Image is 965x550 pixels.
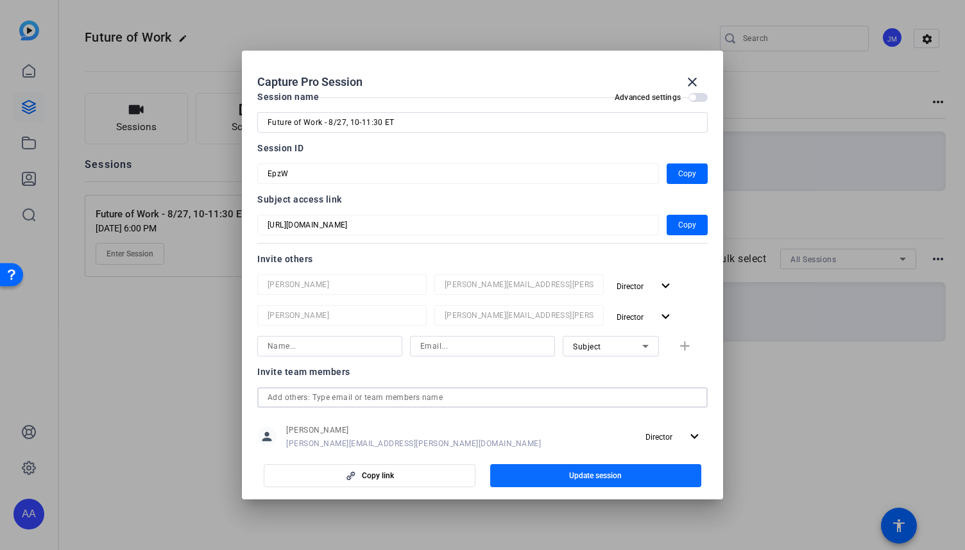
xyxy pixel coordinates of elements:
input: Name... [268,277,416,292]
mat-icon: close [685,74,700,90]
div: Subject access link [257,192,708,207]
button: Director [611,274,679,297]
span: Copy [678,166,696,181]
button: Director [640,425,708,448]
input: Add others: Type email or team members name [268,390,697,405]
span: Director [617,282,644,291]
span: [PERSON_NAME] [286,425,541,435]
button: Copy link [264,464,475,487]
input: Enter Session Name [268,115,697,130]
input: Session OTP [268,217,649,233]
input: Email... [445,277,594,292]
span: Copy [678,217,696,233]
input: Session OTP [268,166,649,181]
input: Email... [445,308,594,323]
input: Name... [268,308,416,323]
div: Session ID [257,140,708,156]
mat-icon: expand_more [658,278,674,294]
span: Update session [569,471,622,481]
mat-icon: person [257,427,277,446]
button: Update session [490,464,702,487]
input: Email... [420,338,545,354]
h2: Advanced settings [615,92,681,103]
div: Capture Pro Session [257,67,708,97]
span: Director [617,313,644,322]
span: Subject [573,342,601,351]
div: Invite others [257,251,708,267]
input: Name... [268,338,392,354]
button: Copy [667,215,708,235]
button: Director [611,305,679,328]
div: Invite team members [257,364,708,379]
button: Copy [667,163,708,184]
div: Session name [257,89,319,104]
span: Director [645,433,672,442]
span: Copy link [362,471,394,481]
mat-icon: expand_more [658,309,674,325]
mat-icon: expand_more [687,429,703,445]
span: [PERSON_NAME][EMAIL_ADDRESS][PERSON_NAME][DOMAIN_NAME] [286,438,541,449]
